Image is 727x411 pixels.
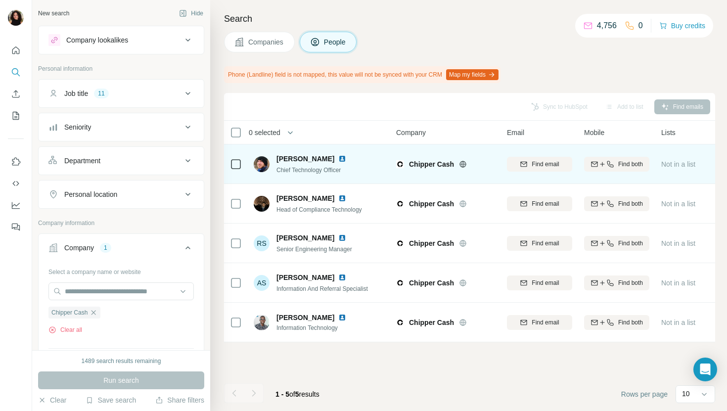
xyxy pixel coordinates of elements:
[275,390,289,398] span: 1 - 5
[661,319,695,326] span: Not in a list
[224,12,715,26] h4: Search
[276,154,334,164] span: [PERSON_NAME]
[618,160,643,169] span: Find both
[254,235,270,251] div: RS
[276,206,362,213] span: Head of Compliance Technology
[64,156,100,166] div: Department
[338,194,346,202] img: LinkedIn logo
[66,35,128,45] div: Company lookalikes
[584,275,649,290] button: Find both
[409,238,454,248] span: Chipper Cash
[409,159,454,169] span: Chipper Cash
[48,264,194,276] div: Select a company name or website
[324,37,347,47] span: People
[100,243,111,252] div: 1
[338,155,346,163] img: LinkedIn logo
[155,395,204,405] button: Share filters
[532,278,559,287] span: Find email
[254,275,270,291] div: AS
[507,128,524,137] span: Email
[8,63,24,81] button: Search
[532,318,559,327] span: Find email
[248,37,284,47] span: Companies
[396,319,404,326] img: Logo of Chipper Cash
[693,358,717,381] div: Open Intercom Messenger
[276,313,334,322] span: [PERSON_NAME]
[507,315,572,330] button: Find email
[446,69,499,80] button: Map my fields
[618,239,643,248] span: Find both
[507,196,572,211] button: Find email
[8,42,24,59] button: Quick start
[584,157,649,172] button: Find both
[409,199,454,209] span: Chipper Cash
[64,89,88,98] div: Job title
[39,236,204,264] button: Company1
[8,85,24,103] button: Enrich CSV
[661,160,695,168] span: Not in a list
[661,200,695,208] span: Not in a list
[338,314,346,321] img: LinkedIn logo
[82,357,161,365] div: 1489 search results remaining
[276,323,358,332] span: Information Technology
[276,285,368,292] span: Information And Referral Specialist
[64,122,91,132] div: Seniority
[409,278,454,288] span: Chipper Cash
[39,82,204,105] button: Job title11
[289,390,295,398] span: of
[396,160,404,168] img: Logo of Chipper Cash
[507,236,572,251] button: Find email
[338,234,346,242] img: LinkedIn logo
[396,279,404,287] img: Logo of Chipper Cash
[659,19,705,33] button: Buy credits
[254,156,270,172] img: Avatar
[8,153,24,171] button: Use Surfe on LinkedIn
[276,193,334,203] span: [PERSON_NAME]
[584,196,649,211] button: Find both
[249,128,280,137] span: 0 selected
[276,233,334,243] span: [PERSON_NAME]
[295,390,299,398] span: 5
[661,279,695,287] span: Not in a list
[8,196,24,214] button: Dashboard
[621,389,668,399] span: Rows per page
[64,189,117,199] div: Personal location
[8,10,24,26] img: Avatar
[638,20,643,32] p: 0
[661,239,695,247] span: Not in a list
[618,199,643,208] span: Find both
[275,390,319,398] span: results
[8,218,24,236] button: Feedback
[597,20,617,32] p: 4,756
[254,315,270,330] img: Avatar
[39,28,204,52] button: Company lookalikes
[532,239,559,248] span: Find email
[51,308,88,317] span: Chipper Cash
[276,273,334,282] span: [PERSON_NAME]
[172,6,210,21] button: Hide
[507,157,572,172] button: Find email
[38,9,69,18] div: New search
[38,64,204,73] p: Personal information
[38,219,204,228] p: Company information
[409,318,454,327] span: Chipper Cash
[396,200,404,208] img: Logo of Chipper Cash
[276,167,341,174] span: Chief Technology Officer
[682,389,690,399] p: 10
[224,66,500,83] div: Phone (Landline) field is not mapped, this value will not be synced with your CRM
[39,115,204,139] button: Seniority
[86,395,136,405] button: Save search
[507,275,572,290] button: Find email
[254,196,270,212] img: Avatar
[532,199,559,208] span: Find email
[584,128,604,137] span: Mobile
[532,160,559,169] span: Find email
[8,175,24,192] button: Use Surfe API
[584,236,649,251] button: Find both
[396,239,404,247] img: Logo of Chipper Cash
[338,274,346,281] img: LinkedIn logo
[8,107,24,125] button: My lists
[38,395,66,405] button: Clear
[94,89,108,98] div: 11
[48,325,82,334] button: Clear all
